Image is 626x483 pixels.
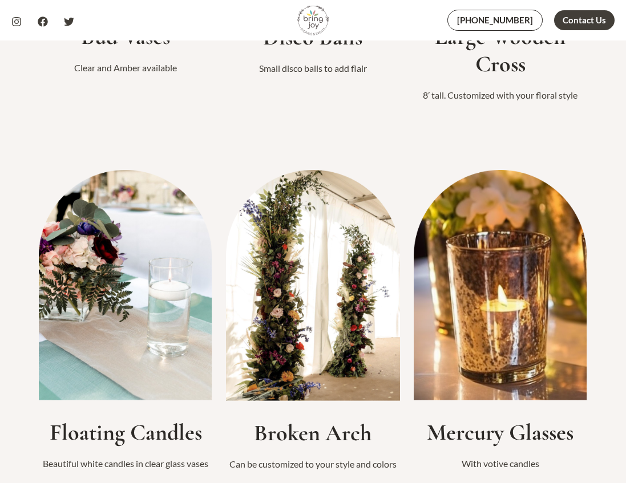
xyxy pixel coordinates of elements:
[414,455,587,472] p: With votive candles
[414,23,587,78] h2: Large Wooden Cross
[414,87,587,104] p: 8′ tall. Customized with your floral style
[39,455,212,472] p: Beautiful white candles in clear glass vases
[39,419,212,446] h2: Floating Candles
[414,419,587,446] h2: Mercury Glasses
[11,17,22,27] a: Instagram
[226,60,399,77] p: Small disco balls to add flair
[447,10,543,31] a: [PHONE_NUMBER]
[226,456,399,473] p: Can be customized to your style and colors
[64,17,74,27] a: Twitter
[39,59,212,76] p: Clear and Amber available
[38,17,48,27] a: Facebook
[226,419,399,447] h2: Broken Arch
[297,5,329,36] img: Bring Joy
[554,10,615,30] a: Contact Us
